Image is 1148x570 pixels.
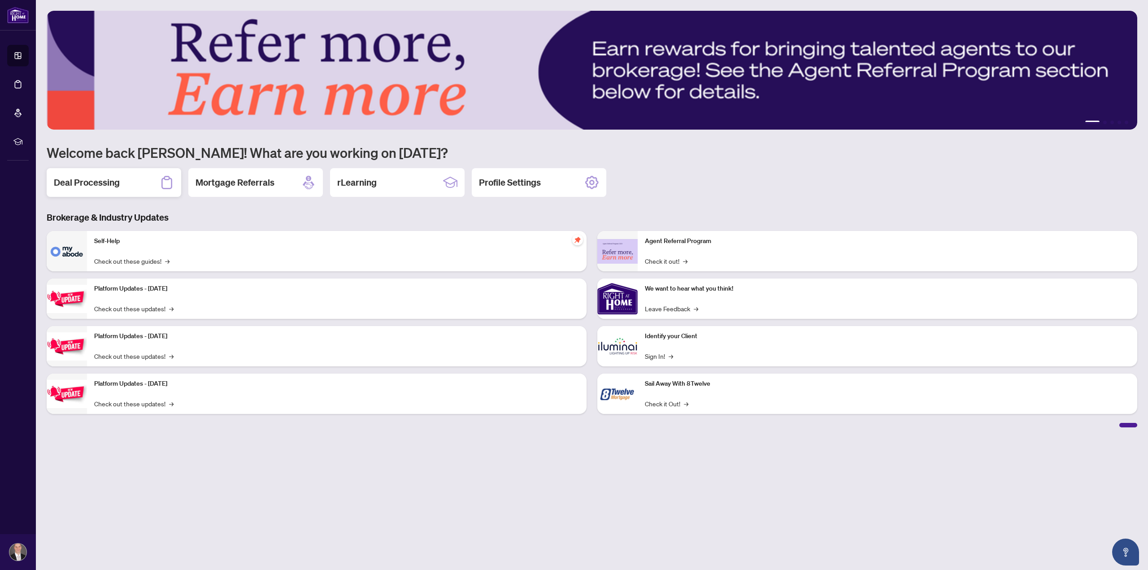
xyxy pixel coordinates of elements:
h2: Deal Processing [54,176,120,189]
a: Check out these guides!→ [94,256,170,266]
p: Platform Updates - [DATE] [94,331,579,341]
p: Agent Referral Program [645,236,1130,246]
p: We want to hear what you think! [645,284,1130,294]
img: logo [7,7,29,23]
a: Check out these updates!→ [94,304,174,313]
button: 4 [1118,121,1121,124]
button: 3 [1110,121,1114,124]
span: → [169,351,174,361]
a: Check out these updates!→ [94,399,174,409]
h2: Profile Settings [479,176,541,189]
span: → [694,304,698,313]
span: → [683,256,687,266]
button: 2 [1103,121,1107,124]
img: Profile Icon [9,544,26,561]
img: Sail Away With 8Twelve [597,374,638,414]
img: Platform Updates - June 23, 2025 [47,380,87,408]
p: Platform Updates - [DATE] [94,379,579,389]
p: Identify your Client [645,331,1130,341]
p: Self-Help [94,236,579,246]
p: Sail Away With 8Twelve [645,379,1130,389]
h3: Brokerage & Industry Updates [47,211,1137,224]
span: → [169,399,174,409]
img: Platform Updates - July 8, 2025 [47,332,87,361]
img: Identify your Client [597,326,638,366]
img: We want to hear what you think! [597,278,638,319]
button: 5 [1125,121,1128,124]
button: Open asap [1112,539,1139,566]
a: Check out these updates!→ [94,351,174,361]
img: Self-Help [47,231,87,271]
span: → [169,304,174,313]
img: Platform Updates - July 21, 2025 [47,285,87,313]
img: Agent Referral Program [597,239,638,264]
p: Platform Updates - [DATE] [94,284,579,294]
h2: Mortgage Referrals [196,176,274,189]
h1: Welcome back [PERSON_NAME]! What are you working on [DATE]? [47,144,1137,161]
img: Slide 0 [47,11,1137,130]
span: → [669,351,673,361]
a: Leave Feedback→ [645,304,698,313]
h2: rLearning [337,176,377,189]
a: Check it out!→ [645,256,687,266]
span: → [684,399,688,409]
span: → [165,256,170,266]
a: Check it Out!→ [645,399,688,409]
button: 1 [1085,121,1100,124]
span: pushpin [572,235,583,245]
a: Sign In!→ [645,351,673,361]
